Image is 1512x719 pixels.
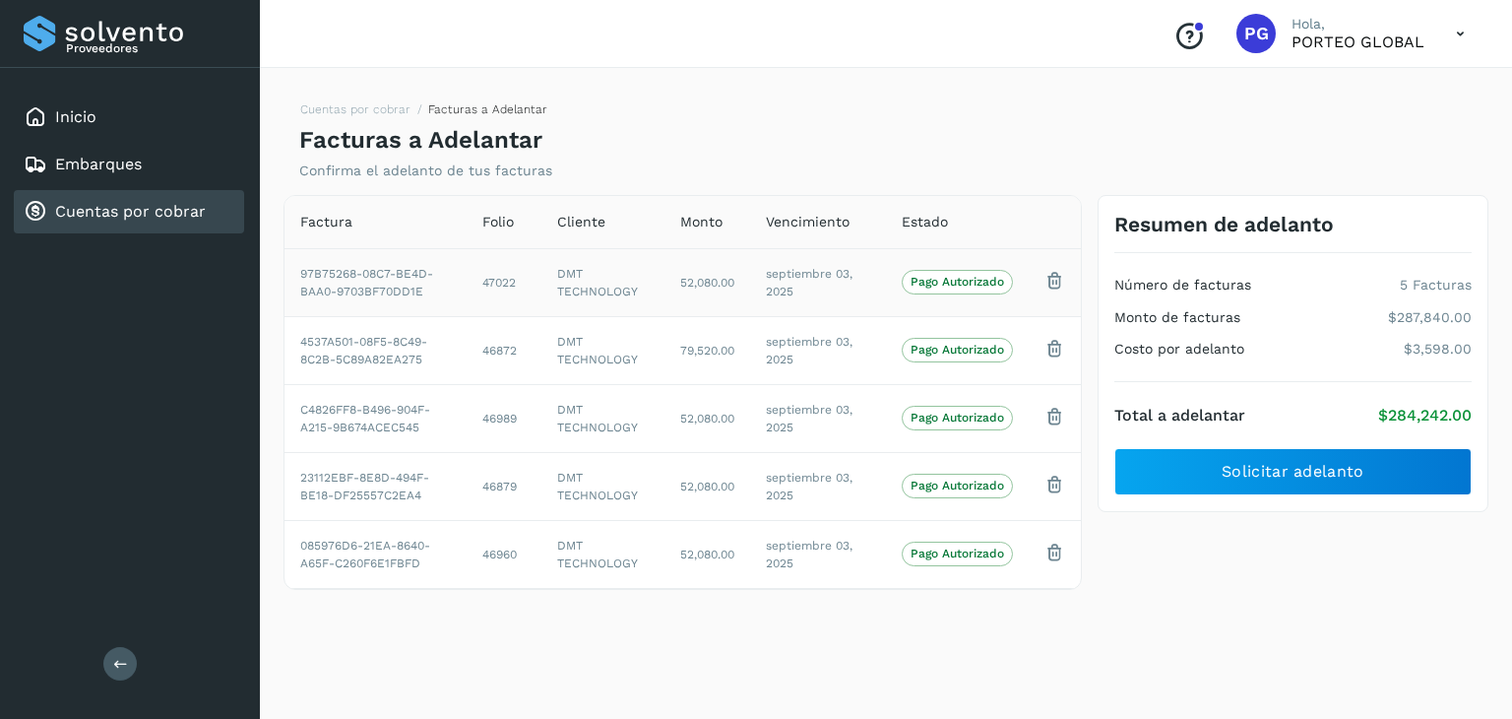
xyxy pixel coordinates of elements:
[766,471,852,502] span: septiembre 03, 2025
[911,479,1004,492] p: Pago Autorizado
[300,212,352,232] span: Factura
[541,384,664,452] td: DMT TECHNOLOGY
[14,190,244,233] div: Cuentas por cobrar
[467,452,541,520] td: 46879
[1114,406,1245,425] h4: Total a adelantar
[482,212,514,232] span: Folio
[284,316,467,384] td: 4537A501-08F5-8C49-8C2B-5C89A82EA275
[766,335,852,366] span: septiembre 03, 2025
[541,520,664,588] td: DMT TECHNOLOGY
[467,384,541,452] td: 46989
[557,212,605,232] span: Cliente
[680,344,734,358] span: 79,520.00
[680,480,734,493] span: 52,080.00
[1400,277,1472,294] p: 5 Facturas
[1378,406,1472,425] p: $284,242.00
[55,155,142,173] a: Embarques
[680,412,734,425] span: 52,080.00
[541,452,664,520] td: DMT TECHNOLOGY
[1291,33,1424,51] p: PORTEO GLOBAL
[428,102,547,116] span: Facturas a Adelantar
[766,539,852,570] span: septiembre 03, 2025
[299,126,542,155] h4: Facturas a Adelantar
[66,41,236,55] p: Proveedores
[467,248,541,316] td: 47022
[911,343,1004,357] p: Pago Autorizado
[467,520,541,588] td: 46960
[541,316,664,384] td: DMT TECHNOLOGY
[911,547,1004,560] p: Pago Autorizado
[911,275,1004,289] p: Pago Autorizado
[1114,448,1472,495] button: Solicitar adelanto
[467,316,541,384] td: 46872
[1114,212,1334,236] h3: Resumen de adelanto
[766,212,850,232] span: Vencimiento
[911,411,1004,425] p: Pago Autorizado
[284,452,467,520] td: 23112EBF-8E8D-494F-BE18-DF25557C2EA4
[541,248,664,316] td: DMT TECHNOLOGY
[300,102,410,116] a: Cuentas por cobrar
[14,96,244,139] div: Inicio
[1114,341,1244,358] h4: Costo por adelanto
[680,548,734,561] span: 52,080.00
[766,267,852,298] span: septiembre 03, 2025
[14,143,244,186] div: Embarques
[680,212,723,232] span: Monto
[299,163,552,179] p: Confirma el adelanto de tus facturas
[1114,309,1240,326] h4: Monto de facturas
[680,276,734,290] span: 52,080.00
[766,403,852,434] span: septiembre 03, 2025
[284,248,467,316] td: 97B75268-08C7-BE4D-BAA0-9703BF70DD1E
[1222,461,1363,483] span: Solicitar adelanto
[284,520,467,588] td: 085976D6-21EA-8640-A65F-C260F6E1FBFD
[299,100,547,126] nav: breadcrumb
[284,384,467,452] td: C4826FF8-B496-904F-A215-9B674ACEC545
[1404,341,1472,358] p: $3,598.00
[902,212,948,232] span: Estado
[55,202,206,221] a: Cuentas por cobrar
[1291,16,1424,33] p: Hola,
[1114,277,1251,294] h4: Número de facturas
[1388,309,1472,326] p: $287,840.00
[55,107,96,126] a: Inicio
